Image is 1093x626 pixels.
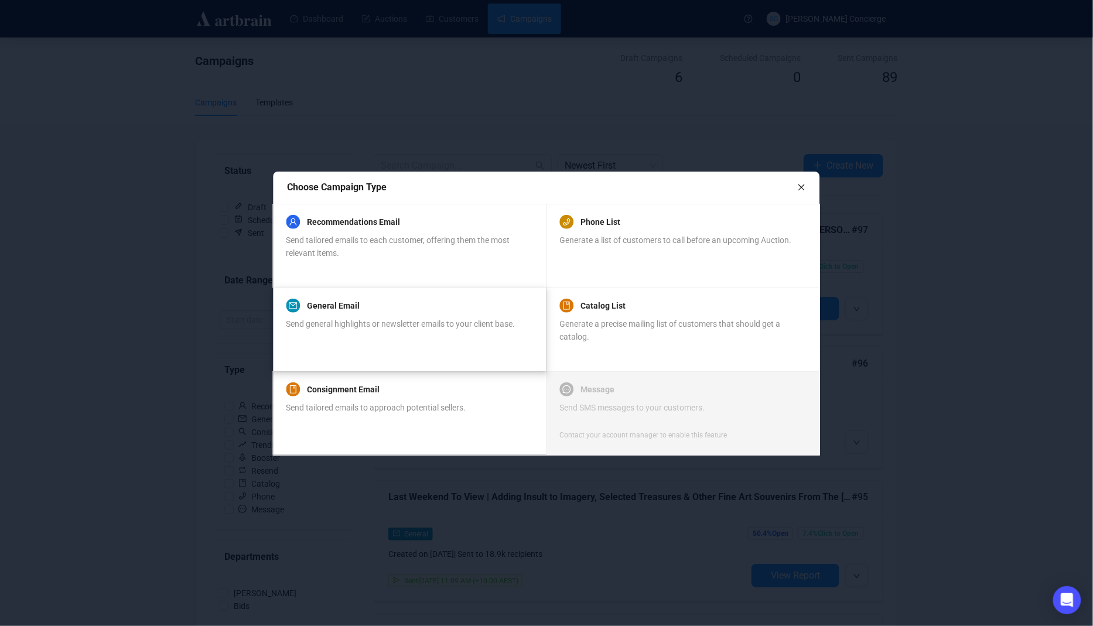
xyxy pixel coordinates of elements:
span: book [289,385,298,394]
span: message [563,385,571,394]
a: Recommendations Email [308,215,401,229]
span: Generate a precise mailing list of customers that should get a catalog. [560,319,781,341]
span: close [798,183,806,191]
span: Send SMS messages to your customers. [560,403,705,412]
div: Choose Campaign Type [288,180,798,194]
span: book [563,302,571,310]
span: Send general highlights or newsletter emails to your client base. [286,319,515,329]
span: Send tailored emails to approach potential sellers. [286,403,466,412]
span: Generate a list of customers to call before an upcoming Auction. [560,235,792,245]
span: user [289,218,298,226]
a: General Email [308,299,360,313]
a: Consignment Email [308,382,380,396]
div: Contact your account manager to enable this feature [560,429,727,441]
a: Catalog List [581,299,626,313]
span: mail [289,302,298,310]
div: Open Intercom Messenger [1053,586,1081,614]
span: Send tailored emails to each customer, offering them the most relevant items. [286,235,510,258]
span: phone [563,218,571,226]
a: Message [581,382,615,396]
a: Phone List [581,215,621,229]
